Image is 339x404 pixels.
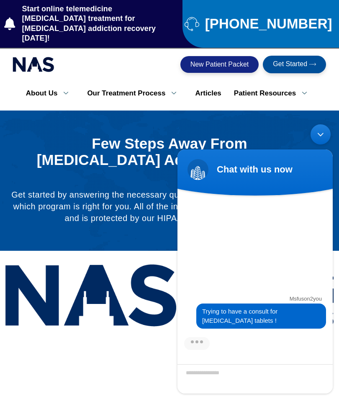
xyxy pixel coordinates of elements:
img: national addiction specialists online suboxone clinic - logo [13,55,54,74]
a: Articles [189,85,227,102]
span: [PHONE_NUMBER] [203,19,332,28]
a: New Patient Packet [180,56,259,73]
a: Our Treatment Process [81,85,189,102]
h1: Few Steps Away From [MEDICAL_DATA] Addiction Recovery [29,136,310,168]
span: Start online telemedicine [MEDICAL_DATA] treatment for [MEDICAL_DATA] addiction recovery [DATE]! [20,4,176,44]
a: Get Started [263,56,326,73]
a: Patient Resources [228,85,319,102]
iframe: SalesIQ Chatwindow [173,120,337,398]
span: New Patient Packet [190,61,249,68]
span: Get Started [273,61,307,68]
img: National Addiction Specialists [4,255,335,336]
a: [PHONE_NUMBER] [185,16,336,31]
a: About Us [20,85,81,102]
p: Get started by answering the necessary questions below to help us determine which program is righ... [8,189,318,224]
a: Start online telemedicine [MEDICAL_DATA] treatment for [MEDICAL_DATA] addiction recovery [DATE]! [4,4,176,44]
